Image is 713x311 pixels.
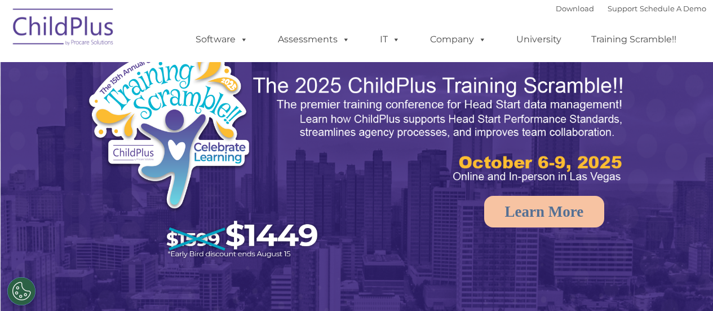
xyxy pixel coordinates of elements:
font: | [556,4,706,13]
a: Download [556,4,594,13]
button: Cookies Settings [7,277,36,305]
a: Company [419,28,498,51]
a: IT [369,28,411,51]
a: Training Scramble!! [580,28,688,51]
img: ChildPlus by Procare Solutions [7,1,120,57]
a: Support [608,4,637,13]
a: Assessments [267,28,361,51]
a: Schedule A Demo [640,4,706,13]
a: Learn More [484,196,605,227]
a: University [505,28,573,51]
a: Software [184,28,259,51]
